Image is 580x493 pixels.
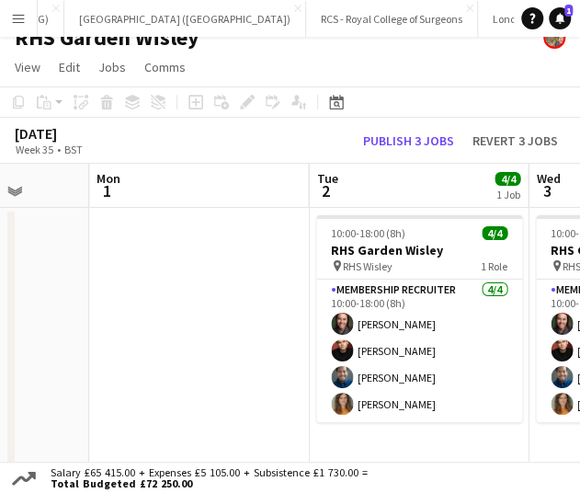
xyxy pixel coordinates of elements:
span: Mon [97,170,120,187]
button: [GEOGRAPHIC_DATA] ([GEOGRAPHIC_DATA]) [64,1,306,37]
span: Week 35 [11,143,57,156]
span: 4/4 [495,172,520,186]
a: Edit [51,55,87,79]
div: Salary £65 415.00 + Expenses £5 105.00 + Subsistence £1 730.00 = [40,467,371,489]
span: 2 [313,180,337,201]
h1: RHS Garden Wisley [15,24,199,52]
span: Tue [316,170,337,187]
span: Wed [536,170,560,187]
span: Jobs [98,59,126,75]
button: RCS - Royal College of Surgeons [306,1,478,37]
a: Comms [137,55,193,79]
span: Total Budgeted £72 250.00 [51,478,368,489]
span: 10:00-18:00 (8h) [331,226,405,240]
a: Jobs [91,55,133,79]
span: 1 [94,180,120,201]
span: RHS Wisley [343,259,392,273]
span: 1 Role [481,259,507,273]
div: 1 Job [495,188,519,201]
div: [DATE] [15,124,125,143]
span: View [15,59,40,75]
span: 3 [533,180,560,201]
a: 1 [549,7,571,29]
button: Publish 3 jobs [356,131,461,151]
a: View [7,55,48,79]
span: 1 [564,5,573,17]
span: 4/4 [482,226,507,240]
div: BST [64,143,83,156]
app-job-card: 10:00-18:00 (8h)4/4RHS Garden Wisley RHS Wisley1 RoleMembership Recruiter4/410:00-18:00 (8h)[PERS... [316,215,522,422]
h3: RHS Garden Wisley [316,242,522,258]
button: Revert 3 jobs [465,131,565,151]
app-card-role: Membership Recruiter4/410:00-18:00 (8h)[PERSON_NAME][PERSON_NAME][PERSON_NAME][PERSON_NAME] [316,280,522,422]
app-user-avatar: Alyce Paton [543,27,565,49]
span: Edit [59,59,80,75]
span: Comms [144,59,186,75]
